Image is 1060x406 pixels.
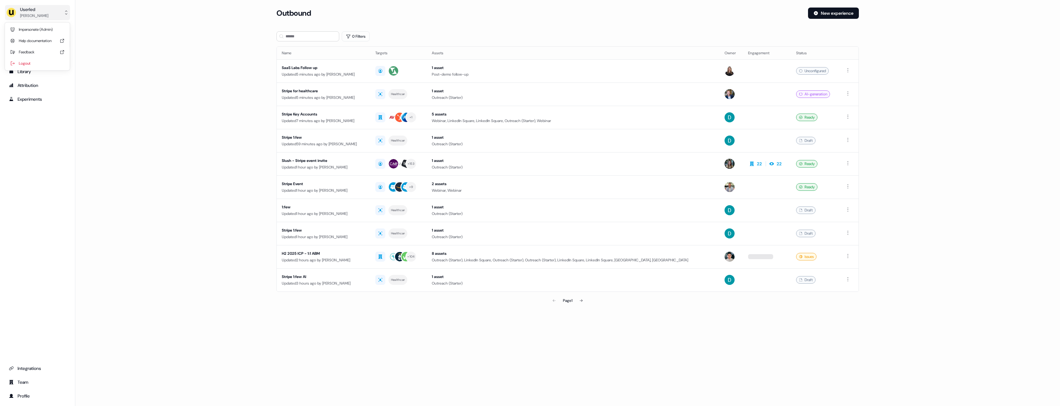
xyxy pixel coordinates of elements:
div: Impersonate (Admin) [8,24,67,35]
div: Logout [8,58,67,69]
div: [PERSON_NAME] [20,13,48,19]
div: Help documentation [8,35,67,46]
div: Userled[PERSON_NAME] [5,23,70,70]
div: Userled [20,6,48,13]
button: Userled[PERSON_NAME] [5,5,70,20]
div: Feedback [8,46,67,58]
